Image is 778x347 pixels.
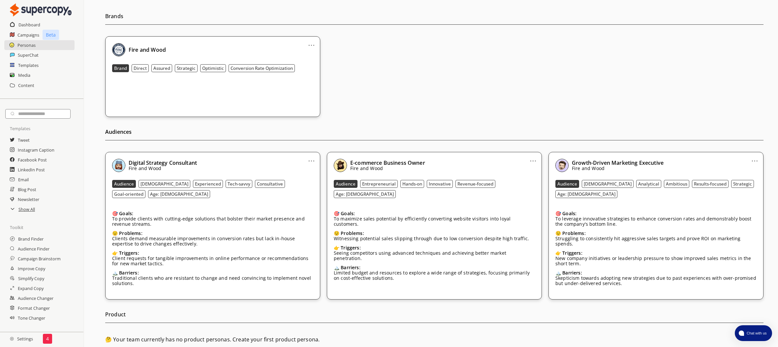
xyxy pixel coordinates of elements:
button: Innovative [427,180,453,188]
button: Entrepreneurial [360,180,398,188]
button: Optimistic [200,64,226,72]
p: Traditional clients who are resistant to change and need convincing to implement novel solutions. [112,275,313,286]
a: Media [18,70,30,80]
b: Optimistic [202,65,224,71]
div: 😟 [112,231,313,236]
h2: Show All [18,204,35,214]
a: ... [530,156,537,161]
b: Goals: [341,210,355,217]
a: Brand Finder [18,234,44,244]
img: Close [112,159,125,172]
button: Consultative [255,180,285,188]
b: Digital Strategy Consultant [129,159,197,166]
b: Goal-oriented [114,191,143,197]
p: To maximize sales potential by efficiently converting website visitors into loyal customers. [334,216,535,227]
button: Strategic [175,64,198,72]
h2: 🤔 Your team currently has no product personas. Create your first product persona. [105,334,320,344]
img: Close [10,3,72,16]
img: Close [334,159,347,172]
div: 😟 [555,231,757,236]
button: Hands-on [400,180,424,188]
b: Conversion Rate Optimization [231,65,293,71]
p: To leverage innovative strategies to enhance conversion rates and demonstrably boost the company'... [555,216,757,227]
div: 👉 [334,245,535,250]
b: Strategic [733,181,752,187]
b: Barriers: [562,270,582,276]
b: Analytical [638,181,659,187]
button: Age: [DEMOGRAPHIC_DATA] [334,190,396,198]
a: Campaign Brainstorm [18,254,61,264]
b: [DEMOGRAPHIC_DATA] [140,181,188,187]
p: 4 [46,336,49,341]
button: Conversion Rate Optimization [229,64,295,72]
a: ... [308,156,315,161]
a: Format Changer [18,303,50,313]
h2: Campaigns [17,30,39,40]
h2: Personas [17,40,36,50]
b: Barriers: [341,264,360,271]
b: Entrepreneurial [362,181,396,187]
b: Growth-Driven Marketing Executive [572,159,664,166]
b: Triggers: [119,250,139,256]
img: Close [10,337,14,341]
a: Tone Changer [18,313,45,323]
b: Ambitious [666,181,687,187]
h2: Product [105,309,763,323]
b: Problems: [562,230,585,236]
a: ... [308,40,315,45]
button: Age: [DEMOGRAPHIC_DATA] [555,190,617,198]
h2: Brands [105,11,763,25]
h2: Dashboard [18,20,40,30]
div: 🎯 [555,211,757,216]
b: E-commerce Business Owner [350,159,425,166]
div: 👉 [555,250,757,256]
div: 🏔️ [555,270,757,275]
b: Audience [557,181,577,187]
a: Simplify Copy [18,274,44,283]
b: Fire and Wood [129,46,166,53]
b: Results-focused [694,181,727,187]
a: SuperChat [18,50,39,60]
a: ... [751,156,758,161]
a: Expand Copy [18,283,44,293]
button: Results-focused [692,180,729,188]
p: Witnessing potential sales slipping through due to low conversion despite high traffic. [334,236,529,241]
a: Facebook Post [18,155,47,165]
b: Goals: [119,210,133,217]
p: Clients demand measurable improvements in conversion rates but lack in-house expertise to drive c... [112,236,313,246]
button: Direct [132,64,149,72]
button: Audience [112,180,136,188]
p: Limited budget and resources to explore a wide range of strategies, focusing primarily on cost-ef... [334,270,535,281]
h2: Audience Finder [18,244,49,254]
button: Audience [334,180,358,188]
b: Triggers: [341,245,360,251]
a: Audience Changer [18,293,53,303]
b: Assured [153,65,170,71]
b: Direct [134,65,147,71]
button: Strategic [731,180,754,188]
h2: Templates [18,60,39,70]
h2: LinkedIn Post [18,165,45,175]
h2: Email [18,175,29,185]
b: Problems: [119,230,142,236]
button: atlas-launcher [735,325,772,341]
p: Fire and Wood [572,166,664,171]
h2: Audiences [105,127,763,140]
a: Content [18,80,34,90]
b: Tech-savvy [228,181,250,187]
a: Improve Copy [18,264,45,274]
div: 😟 [334,231,529,236]
div: 🏔️ [334,265,535,270]
b: Brand [114,65,127,71]
b: Triggers: [562,250,582,256]
b: Audience [114,181,134,187]
button: Revenue-focused [455,180,495,188]
a: Instagram Caption [18,145,54,155]
b: Consultative [257,181,283,187]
